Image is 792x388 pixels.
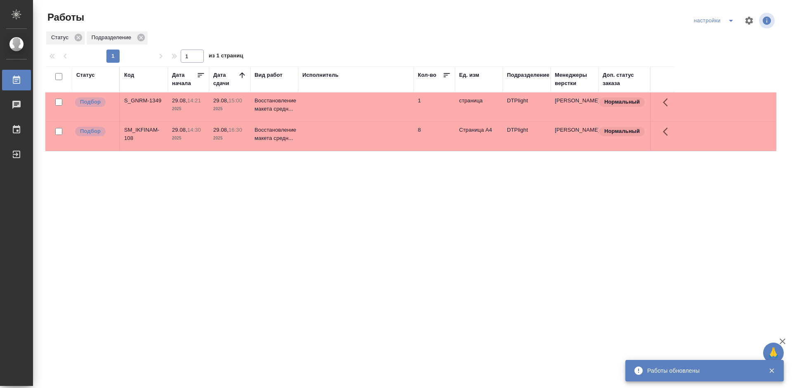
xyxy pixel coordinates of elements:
td: 1 [414,92,455,121]
td: 8 [414,122,455,151]
p: 2025 [213,105,246,113]
div: split button [692,14,739,27]
div: Вид работ [255,71,283,79]
button: Здесь прячутся важные кнопки [658,92,678,112]
td: DTPlight [503,92,551,121]
div: S_GNRM-1349 [124,97,164,105]
p: 2025 [172,134,205,142]
p: Восстановление макета средн... [255,126,294,142]
div: Можно подбирать исполнителей [74,126,115,137]
p: Нормальный [604,98,640,106]
p: Восстановление макета средн... [255,97,294,113]
button: Здесь прячутся важные кнопки [658,122,678,142]
span: Настроить таблицу [739,11,759,31]
p: 29.08, [172,127,187,133]
p: 16:30 [229,127,242,133]
div: Дата начала [172,71,197,88]
div: Исполнитель [302,71,339,79]
div: Статус [76,71,95,79]
p: Статус [51,33,71,42]
p: 14:21 [187,97,201,104]
p: Подбор [80,127,101,135]
p: [PERSON_NAME] [555,126,594,134]
p: 2025 [172,105,205,113]
td: Страница А4 [455,122,503,151]
div: Ед. изм [459,71,479,79]
span: 🙏 [766,344,780,362]
p: Нормальный [604,127,640,135]
p: Подразделение [92,33,134,42]
div: Дата сдачи [213,71,238,88]
p: 29.08, [213,127,229,133]
div: Работы обновлены [647,367,756,375]
div: SM_IKFINAM-108 [124,126,164,142]
p: 29.08, [172,97,187,104]
td: DTPlight [503,122,551,151]
div: Подразделение [507,71,549,79]
div: Менеджеры верстки [555,71,594,88]
button: Закрыть [763,367,780,374]
div: Подразделение [87,31,148,45]
span: Посмотреть информацию [759,13,776,28]
div: Можно подбирать исполнителей [74,97,115,108]
p: 14:30 [187,127,201,133]
div: Код [124,71,134,79]
div: Кол-во [418,71,436,79]
td: страница [455,92,503,121]
div: Доп. статус заказа [603,71,646,88]
span: из 1 страниц [209,51,243,63]
p: Подбор [80,98,101,106]
div: Статус [46,31,85,45]
p: 29.08, [213,97,229,104]
span: Работы [45,11,84,24]
p: [PERSON_NAME] [555,97,594,105]
button: 🙏 [763,343,784,363]
p: 15:00 [229,97,242,104]
p: 2025 [213,134,246,142]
